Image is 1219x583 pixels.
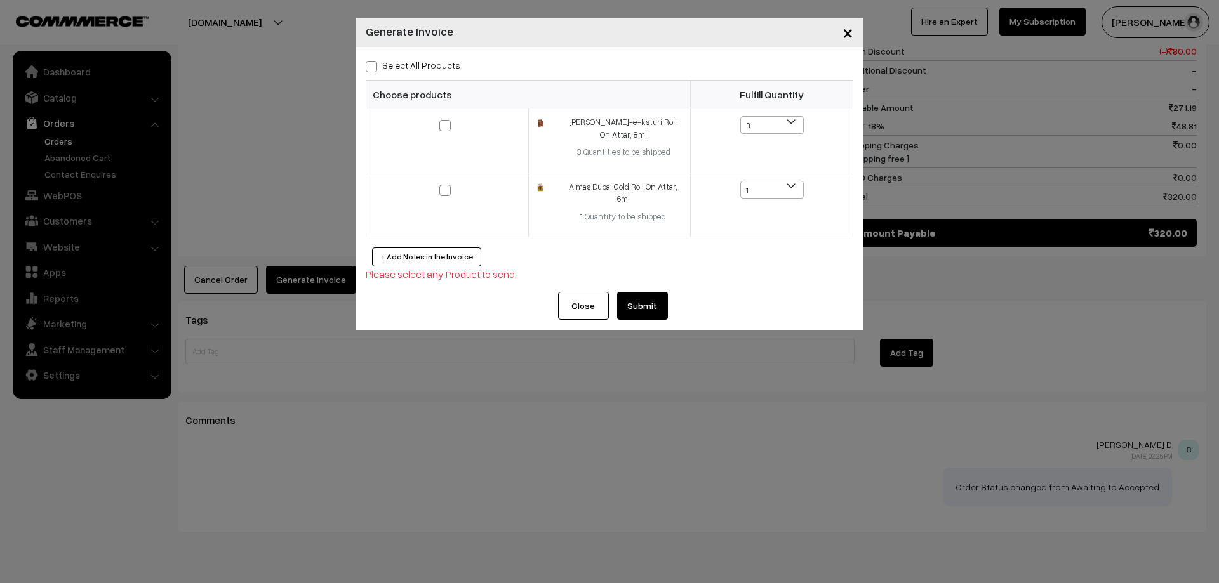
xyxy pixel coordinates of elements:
[691,81,853,108] th: Fulfill Quantity
[832,13,863,52] button: Close
[366,266,853,282] div: Please select any Product to send.
[564,211,683,223] div: 1 Quantity to be shipped
[564,146,683,159] div: 3 Quantities to be shipped
[366,58,460,72] label: Select all Products
[740,116,804,134] span: 3
[564,116,683,141] div: [PERSON_NAME]-e-ksturi Roll On Attar, 8ml
[366,23,453,40] h4: Generate Invoice
[617,292,668,320] button: Submit
[372,247,481,266] button: + Add Notes in the Invoice
[536,119,545,127] img: 168391775085978ml-almas-Ruh-e-kasturi-attar.jpg
[843,20,853,44] span: ×
[741,181,803,199] span: 1
[536,183,545,192] img: 168393993258496ml-Dubai-Gold-attar.jpg
[564,181,683,206] div: Almas Dubai Gold Roll On Attar, 6ml
[740,181,804,199] span: 1
[366,81,691,108] th: Choose products
[558,292,609,320] button: Close
[741,117,803,134] span: 3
